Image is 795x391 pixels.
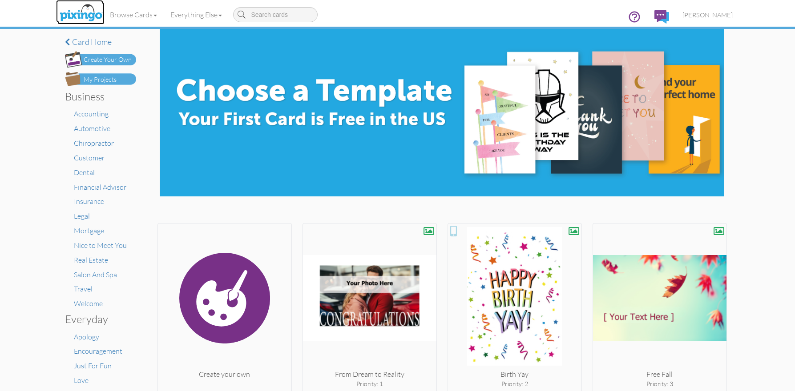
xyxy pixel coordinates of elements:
img: comments.svg [654,10,669,24]
img: create.svg [158,227,291,369]
img: 20250908-205024-9e166ba402a1-250.png [593,227,726,369]
a: Chiropractor [74,139,114,148]
a: Apology [74,332,99,341]
div: Priority: 2 [448,379,581,388]
a: Legal [74,211,90,220]
img: 20250905-201811-b377196b96e5-250.png [303,227,436,369]
a: Card home [65,38,136,47]
input: Search cards [233,7,318,22]
a: Salon And Spa [74,270,117,279]
div: Create Your Own [84,55,132,64]
div: Free Fall [593,369,726,379]
a: Accounting [74,109,109,118]
a: Financial Advisor [74,183,126,192]
img: 20250828-163716-8d2042864239-250.jpg [448,227,581,369]
a: Encouragement [74,347,122,355]
h3: Business [65,91,129,102]
a: Travel [74,284,93,293]
a: Nice to Meet You [74,241,127,250]
a: Everything Else [164,4,229,26]
div: Create your own [158,369,291,379]
a: Mortgage [74,226,104,235]
img: my-projects-button.png [65,72,136,86]
div: Priority: 3 [593,379,726,388]
a: Automotive [74,124,110,133]
a: Welcome [74,299,103,308]
div: My Projects [84,75,117,84]
img: e8896c0d-71ea-4978-9834-e4f545c8bf84.jpg [160,29,724,196]
a: Love [74,376,89,385]
img: pixingo logo [57,2,105,24]
div: Birth Yay [448,369,581,379]
a: Just For Fun [74,361,112,370]
span: [PERSON_NAME] [682,11,733,19]
img: create-own-button.png [65,51,136,68]
h3: Everyday [65,313,129,325]
a: Real Estate [74,255,108,264]
a: Browse Cards [103,4,164,26]
a: Insurance [74,197,104,206]
a: Customer [74,153,105,162]
div: Priority: 1 [303,379,436,388]
a: [PERSON_NAME] [676,4,739,26]
a: Dental [74,168,95,177]
div: From Dream to Reality [303,369,436,379]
